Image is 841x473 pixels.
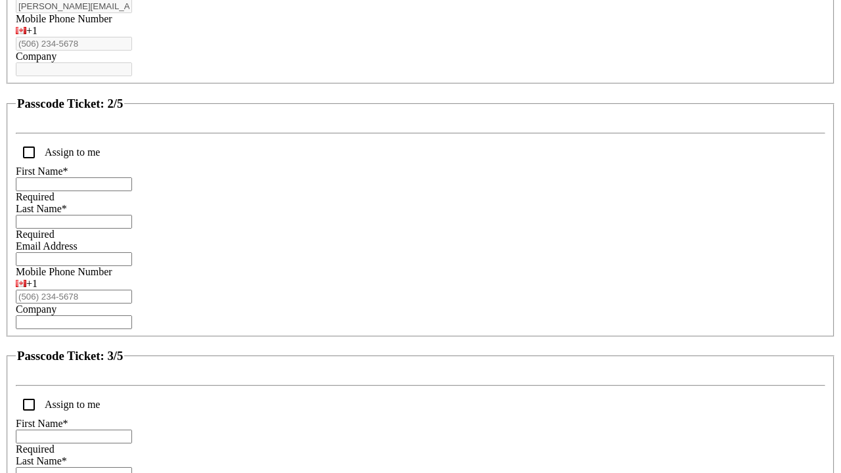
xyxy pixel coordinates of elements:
label: Assign to me [42,146,100,158]
label: Company [16,51,57,62]
label: Last Name* [16,203,67,214]
label: First Name* [16,418,68,429]
h3: Passcode Ticket: 3/5 [17,349,123,363]
label: Mobile Phone Number [16,13,112,24]
label: Email Address [16,240,78,252]
tr-error: Required [16,191,825,203]
tr-error: Required [16,229,825,240]
input: (506) 234-5678 [16,290,132,304]
h3: Passcode Ticket: 2/5 [17,97,123,111]
label: Assign to me [42,399,100,411]
label: First Name* [16,166,68,177]
label: Mobile Phone Number [16,266,112,277]
input: (506) 234-5678 [16,37,132,51]
tr-error: Required [16,443,825,455]
label: Company [16,304,57,315]
label: Last Name* [16,455,67,466]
